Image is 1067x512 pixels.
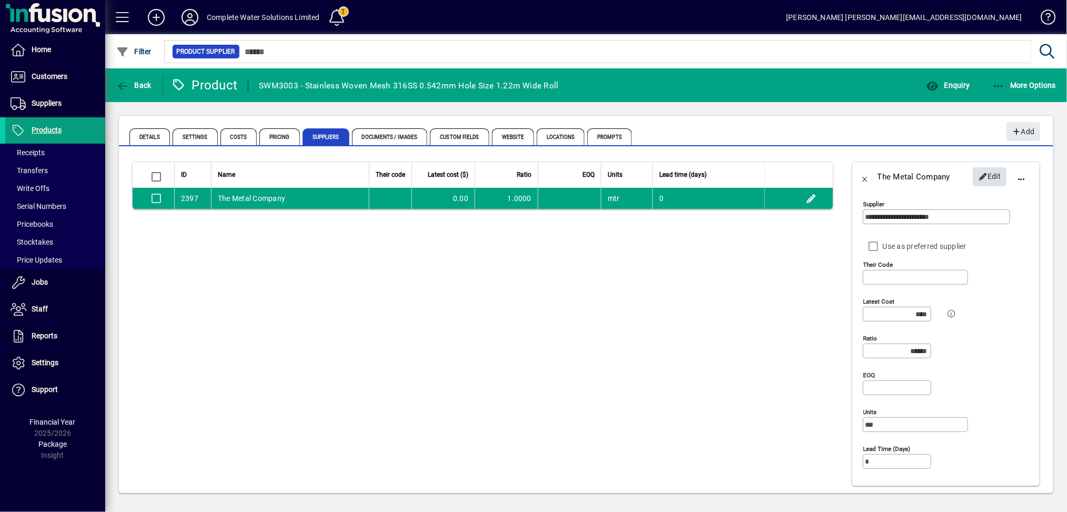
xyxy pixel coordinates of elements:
button: Filter [114,42,154,61]
mat-label: Their code [863,261,893,268]
a: Knowledge Base [1033,2,1054,36]
a: Stocktakes [5,233,105,251]
mat-label: EOQ [863,372,875,379]
div: 2397 [181,193,198,204]
a: Customers [5,64,105,90]
span: Latest cost ($) [428,169,468,180]
div: Product [171,77,238,94]
span: Prompts [587,128,632,145]
button: Enquiry [923,76,972,95]
a: Support [5,377,105,403]
a: Home [5,37,105,63]
span: Financial Year [30,418,76,426]
button: Add [1006,122,1040,141]
span: ID [181,169,187,180]
span: Back [116,81,152,89]
td: 1.0000 [475,188,538,209]
mat-label: Units [863,408,877,416]
button: Back [114,76,154,95]
span: Ratio [517,169,531,180]
span: Settings [173,128,218,145]
span: Website [492,128,535,145]
button: Add [139,8,173,27]
span: Details [129,128,170,145]
span: Suppliers [32,99,62,107]
span: Jobs [32,278,48,286]
span: More Options [992,81,1056,89]
mat-label: Latest cost [863,298,895,305]
span: Pricebooks [11,220,53,228]
td: mtr [601,188,652,209]
span: Transfers [11,166,48,175]
a: Transfers [5,162,105,179]
div: SWM3003 - Stainless Woven Mesh 316SS 0.542mm Hole Size 1.22m Wide Roll [259,77,559,94]
span: Pricing [259,128,300,145]
a: Write Offs [5,179,105,197]
td: 0.00 [411,188,475,209]
a: Reports [5,323,105,349]
span: Filter [116,47,152,56]
span: Receipts [11,148,45,157]
a: Suppliers [5,91,105,117]
a: Pricebooks [5,215,105,233]
span: Product Supplier [177,46,235,57]
span: Settings [32,358,58,367]
button: More Options [990,76,1059,95]
button: More options [1009,164,1034,189]
span: Suppliers [303,128,349,145]
mat-label: Lead time (days) [863,445,911,453]
a: Serial Numbers [5,197,105,215]
span: Locations [537,128,585,145]
div: The Metal Company [878,168,950,185]
div: Complete Water Solutions Limited [207,9,320,26]
span: Lead time (days) [659,169,707,180]
span: Reports [32,332,57,340]
a: Staff [5,296,105,323]
a: Price Updates [5,251,105,269]
span: Name [218,169,235,180]
div: [PERSON_NAME] [PERSON_NAME][EMAIL_ADDRESS][DOMAIN_NAME] [786,9,1022,26]
span: Custom Fields [430,128,489,145]
span: Add [1012,123,1034,140]
span: Price Updates [11,256,62,264]
span: Products [32,126,62,134]
span: EOQ [582,169,595,180]
span: Package [38,440,67,448]
span: Their code [376,169,405,180]
button: Back [852,164,878,189]
span: Customers [32,72,67,81]
mat-label: Ratio [863,335,878,342]
a: Receipts [5,144,105,162]
td: The Metal Company [211,188,369,209]
mat-label: Supplier [863,200,885,208]
span: Support [32,385,58,394]
span: Serial Numbers [11,202,66,210]
td: 0 [652,188,764,209]
a: Settings [5,350,105,376]
span: Enquiry [926,81,970,89]
span: Write Offs [11,184,49,193]
button: Edit [973,167,1006,186]
span: Staff [32,305,48,313]
app-page-header-button: Back [105,76,163,95]
span: Costs [220,128,257,145]
span: Stocktakes [11,238,53,246]
span: Edit [979,168,1001,185]
span: Home [32,45,51,54]
button: Profile [173,8,207,27]
span: Units [608,169,622,180]
button: Edit [803,190,820,207]
a: Jobs [5,269,105,296]
span: Documents / Images [352,128,428,145]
